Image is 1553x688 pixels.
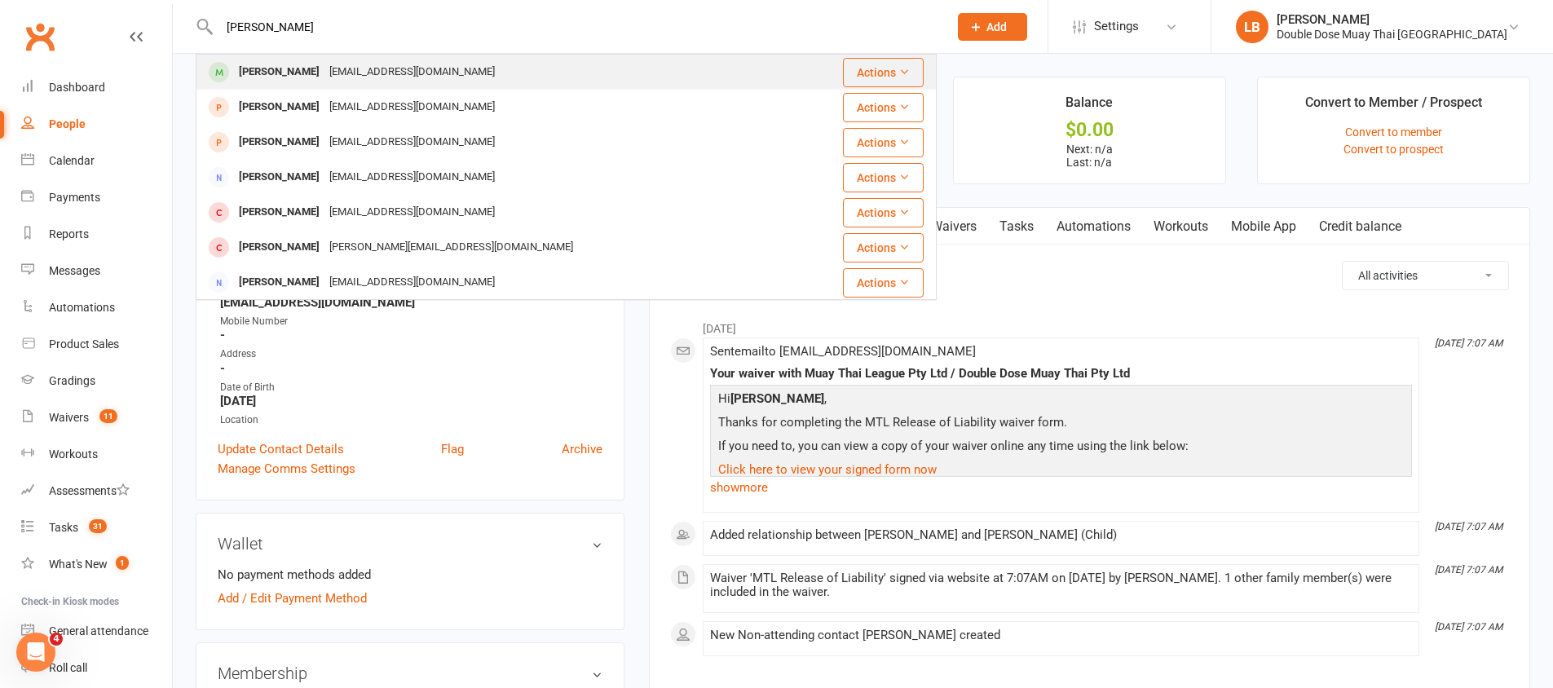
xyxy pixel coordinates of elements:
div: [PERSON_NAME] [1277,12,1507,27]
div: Waivers [49,411,89,424]
a: Convert to member [1345,126,1442,139]
a: Clubworx [20,16,60,57]
a: Manage Comms Settings [218,459,355,479]
button: Actions [843,268,924,298]
a: Dashboard [21,69,172,106]
div: [PERSON_NAME] [234,236,324,259]
div: LB [1236,11,1268,43]
p: Thanks for completing the MTL Release of Liability waiver form. [714,412,1408,436]
p: Hi , [714,389,1408,412]
p: If you need to, you can view a copy of your waiver online any time using the link below: [714,436,1408,460]
div: Date of Birth [220,380,602,395]
h3: Activity [670,261,1509,286]
div: Workouts [49,448,98,461]
div: General attendance [49,624,148,637]
button: Actions [843,233,924,262]
a: Reports [21,216,172,253]
div: [PERSON_NAME] [234,130,324,154]
div: What's New [49,558,108,571]
a: Product Sales [21,326,172,363]
div: $0.00 [968,121,1211,139]
div: Calendar [49,154,95,167]
i: [DATE] 7:07 AM [1435,337,1502,349]
div: Address [220,346,602,362]
strong: [DATE] [220,394,602,408]
a: Automations [21,289,172,326]
div: Convert to Member / Prospect [1305,92,1482,121]
a: Tasks 31 [21,509,172,546]
div: [EMAIL_ADDRESS][DOMAIN_NAME] [324,95,500,119]
button: Actions [843,58,924,87]
p: Next: n/a Last: n/a [968,143,1211,169]
div: Messages [49,264,100,277]
a: Automations [1045,208,1142,245]
a: Flag [441,439,464,459]
button: Add [958,13,1027,41]
div: Added relationship between [PERSON_NAME] and [PERSON_NAME] (Child) [710,528,1412,542]
a: General attendance kiosk mode [21,613,172,650]
span: 31 [89,519,107,533]
a: Waivers 11 [21,399,172,436]
span: 1 [116,556,129,570]
a: Workouts [1142,208,1220,245]
a: Archive [562,439,602,459]
a: Assessments [21,473,172,509]
strong: [EMAIL_ADDRESS][DOMAIN_NAME] [220,295,602,310]
span: Settings [1094,8,1139,45]
a: Mobile App [1220,208,1308,245]
div: [PERSON_NAME] [234,165,324,189]
a: Messages [21,253,172,289]
a: Calendar [21,143,172,179]
a: What's New1 [21,546,172,583]
i: [DATE] 7:07 AM [1435,621,1502,633]
h3: Wallet [218,535,602,553]
div: Balance [1065,92,1113,121]
button: Actions [843,163,924,192]
a: Add / Edit Payment Method [218,589,367,608]
h3: Membership [218,664,602,682]
a: Roll call [21,650,172,686]
a: Update Contact Details [218,439,344,459]
button: Actions [843,93,924,122]
i: [DATE] 7:07 AM [1435,521,1502,532]
a: Credit balance [1308,208,1413,245]
span: 11 [99,409,117,423]
a: Tasks [988,208,1045,245]
div: Roll call [49,661,87,674]
a: Waivers [920,208,988,245]
button: Actions [843,128,924,157]
a: Click here to view your signed form now [718,462,937,477]
div: Reports [49,227,89,240]
div: [PERSON_NAME] [234,60,324,84]
strong: - [220,328,602,342]
div: Gradings [49,374,95,387]
div: [PERSON_NAME] [234,271,324,294]
span: Add [986,20,1007,33]
span: 4 [50,633,63,646]
div: [EMAIL_ADDRESS][DOMAIN_NAME] [324,130,500,154]
div: [EMAIL_ADDRESS][DOMAIN_NAME] [324,201,500,224]
div: Payments [49,191,100,204]
div: [PERSON_NAME][EMAIL_ADDRESS][DOMAIN_NAME] [324,236,578,259]
div: Assessments [49,484,130,497]
a: People [21,106,172,143]
div: Waiver 'MTL Release of Liability' signed via website at 7:07AM on [DATE] by [PERSON_NAME]. 1 othe... [710,571,1412,599]
span: Sent email to [EMAIL_ADDRESS][DOMAIN_NAME] [710,344,976,359]
a: Convert to prospect [1343,143,1444,156]
div: [PERSON_NAME] [234,201,324,224]
div: Tasks [49,521,78,534]
div: People [49,117,86,130]
div: Dashboard [49,81,105,94]
strong: [PERSON_NAME] [730,391,824,406]
div: [EMAIL_ADDRESS][DOMAIN_NAME] [324,165,500,189]
strong: - [220,361,602,376]
input: Search... [214,15,937,38]
div: Double Dose Muay Thai [GEOGRAPHIC_DATA] [1277,27,1507,42]
a: Gradings [21,363,172,399]
div: Product Sales [49,337,119,351]
a: show more [710,476,1412,499]
a: Payments [21,179,172,216]
iframe: Intercom live chat [16,633,55,672]
a: Workouts [21,436,172,473]
li: No payment methods added [218,565,602,584]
